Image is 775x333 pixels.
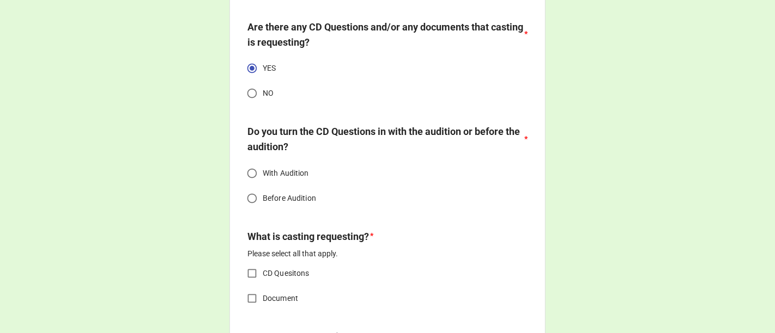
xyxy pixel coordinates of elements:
[247,229,369,244] label: What is casting requesting?
[263,63,276,74] span: YES
[263,293,298,304] span: Document
[263,193,316,204] span: Before Audition
[247,20,523,51] label: Are there any CD Questions and/or any documents that casting is requesting?
[247,248,528,259] p: Please select all that apply.
[263,88,274,99] span: NO
[263,268,310,279] span: CD Quesitons
[263,168,309,179] span: With Audition
[247,124,523,155] label: Do you turn the CD Questions in with the audition or before the audition?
